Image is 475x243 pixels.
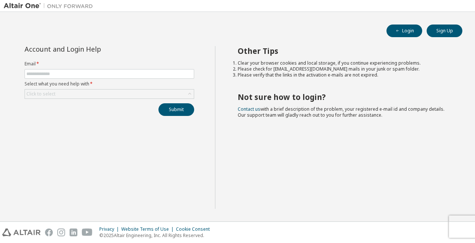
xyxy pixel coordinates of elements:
[99,226,121,232] div: Privacy
[238,72,449,78] li: Please verify that the links in the activation e-mails are not expired.
[121,226,176,232] div: Website Terms of Use
[82,229,93,236] img: youtube.svg
[45,229,53,236] img: facebook.svg
[238,46,449,56] h2: Other Tips
[238,106,260,112] a: Contact us
[176,226,214,232] div: Cookie Consent
[386,25,422,37] button: Login
[25,46,160,52] div: Account and Login Help
[25,90,194,98] div: Click to select
[4,2,97,10] img: Altair One
[238,66,449,72] li: Please check for [EMAIL_ADDRESS][DOMAIN_NAME] mails in your junk or spam folder.
[25,81,194,87] label: Select what you need help with
[57,229,65,236] img: instagram.svg
[238,106,444,118] span: with a brief description of the problem, your registered e-mail id and company details. Our suppo...
[238,60,449,66] li: Clear your browser cookies and local storage, if you continue experiencing problems.
[70,229,77,236] img: linkedin.svg
[158,103,194,116] button: Submit
[2,229,41,236] img: altair_logo.svg
[26,91,55,97] div: Click to select
[99,232,214,239] p: © 2025 Altair Engineering, Inc. All Rights Reserved.
[25,61,194,67] label: Email
[427,25,462,37] button: Sign Up
[238,92,449,102] h2: Not sure how to login?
